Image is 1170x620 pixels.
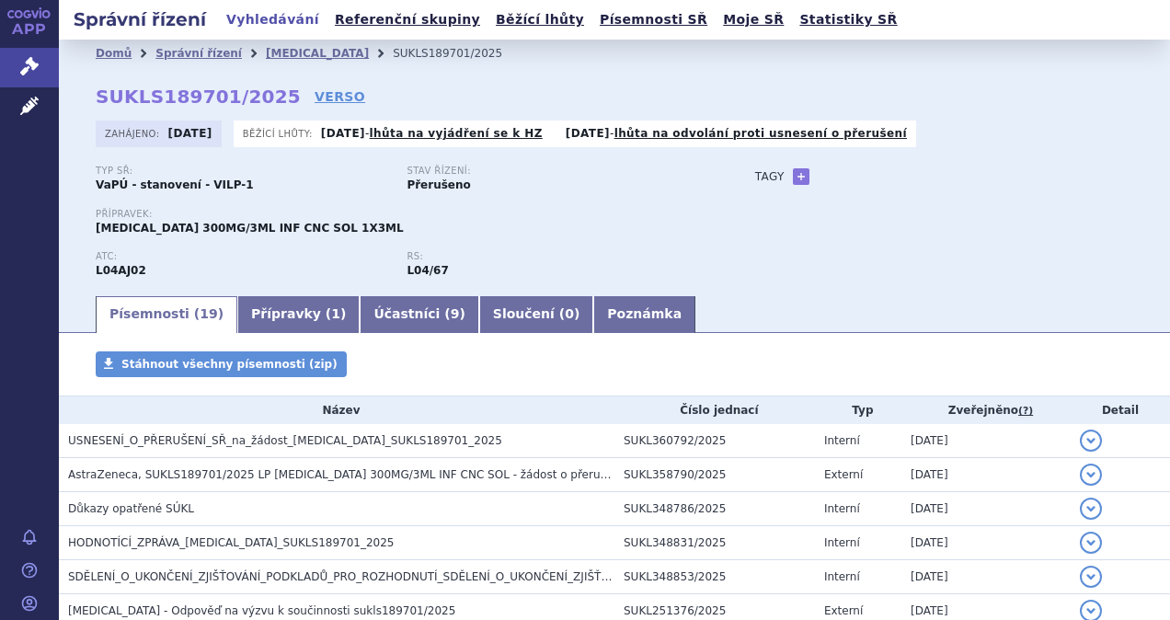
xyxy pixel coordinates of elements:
span: Interní [824,570,860,583]
th: Typ [815,396,901,424]
strong: Přerušeno [407,178,470,191]
strong: SUKLS189701/2025 [96,86,301,108]
li: SUKLS189701/2025 [393,40,526,67]
a: Vyhledávání [221,7,325,32]
a: lhůta na vyjádření se k HZ [370,127,543,140]
span: 1 [331,306,340,321]
span: SDĚLENÍ_O_UKONČENÍ_ZJIŠŤOVÁNÍ_PODKLADŮ_PRO_ROZHODNUTÍ_SDĚLENÍ_O_UKONČENÍ_ZJIŠŤOVÁNÍ_PODKLADŮ_PRO_ROZ [68,570,761,583]
p: Typ SŘ: [96,166,388,177]
a: Běžící lhůty [490,7,590,32]
td: [DATE] [901,492,1071,526]
p: - [321,126,543,141]
span: 0 [565,306,574,321]
strong: [DATE] [566,127,610,140]
p: Přípravek: [96,209,718,220]
span: Důkazy opatřené SÚKL [68,502,194,515]
a: VERSO [315,87,365,106]
span: Externí [824,604,863,617]
span: HODNOTÍCÍ_ZPRÁVA_ULTOMIRIS_SUKLS189701_2025 [68,536,395,549]
a: Písemnosti (19) [96,296,237,333]
a: lhůta na odvolání proti usnesení o přerušení [614,127,907,140]
span: Interní [824,502,860,515]
a: Písemnosti SŘ [594,7,713,32]
strong: VaPÚ - stanovení - VILP-1 [96,178,254,191]
p: Stav řízení: [407,166,699,177]
a: Správní řízení [155,47,242,60]
span: 9 [451,306,460,321]
p: RS: [407,251,699,262]
a: Referenční skupiny [329,7,486,32]
h3: Tagy [755,166,785,188]
h2: Správní řízení [59,6,221,32]
td: SUKL348786/2025 [614,492,815,526]
a: Stáhnout všechny písemnosti (zip) [96,351,347,377]
span: AstraZeneca, SUKLS189701/2025 LP Ultomiris 300MG/3ML INF CNC SOL - žádost o přerušení [68,468,623,481]
td: SUKL348831/2025 [614,526,815,560]
span: Externí [824,468,863,481]
span: Zahájeno: [105,126,163,141]
span: ULTOMIRIS - Odpověď na výzvu k součinnosti sukls189701/2025 [68,604,455,617]
a: Poznámka [593,296,695,333]
td: [DATE] [901,560,1071,594]
td: [DATE] [901,424,1071,458]
p: ATC: [96,251,388,262]
a: Statistiky SŘ [794,7,902,32]
td: SUKL348853/2025 [614,560,815,594]
button: detail [1080,464,1102,486]
th: Zveřejněno [901,396,1071,424]
a: Přípravky (1) [237,296,360,333]
a: [MEDICAL_DATA] [266,47,369,60]
th: Detail [1071,396,1170,424]
td: [DATE] [901,458,1071,492]
span: [MEDICAL_DATA] 300MG/3ML INF CNC SOL 1X3ML [96,222,404,235]
button: detail [1080,566,1102,588]
span: Interní [824,536,860,549]
span: USNESENÍ_O_PŘERUŠENÍ_SŘ_na_žádost_ULTOMIRIS_SUKLS189701_2025 [68,434,502,447]
strong: ravulizumab [407,264,448,277]
td: SUKL358790/2025 [614,458,815,492]
strong: [DATE] [168,127,212,140]
th: Číslo jednací [614,396,815,424]
a: Moje SŘ [717,7,789,32]
span: Interní [824,434,860,447]
button: detail [1080,430,1102,452]
a: Sloučení (0) [479,296,593,333]
a: Domů [96,47,132,60]
span: Běžící lhůty: [243,126,316,141]
a: + [793,168,809,185]
strong: [DATE] [321,127,365,140]
span: Stáhnout všechny písemnosti (zip) [121,358,338,371]
button: detail [1080,498,1102,520]
abbr: (?) [1018,405,1033,418]
td: [DATE] [901,526,1071,560]
a: Účastníci (9) [360,296,478,333]
td: SUKL360792/2025 [614,424,815,458]
strong: RAVULIZUMAB [96,264,146,277]
th: Název [59,396,614,424]
p: - [566,126,907,141]
button: detail [1080,532,1102,554]
span: 19 [200,306,217,321]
